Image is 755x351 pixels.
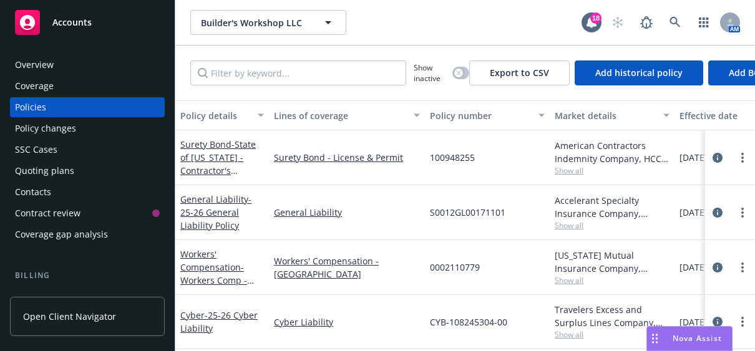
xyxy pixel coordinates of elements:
div: Travelers Excess and Surplus Lines Company, Travelers Insurance, Corvus Insurance (Travelers), RT... [555,303,670,329]
a: Surety Bond [180,138,263,190]
a: Policies [10,97,165,117]
span: - 25-26 General Liability Policy [180,193,251,231]
button: Policy details [175,100,269,130]
a: Coverage [10,76,165,96]
a: Contacts [10,182,165,202]
div: Coverage gap analysis [15,224,108,244]
div: 18 [590,12,602,24]
a: Report a Bug [634,10,659,35]
div: [US_STATE] Mutual Insurance Company, [US_STATE] Mutual Workers' Compensation Insurance [555,249,670,275]
span: Builder's Workshop LLC [201,16,309,29]
a: more [735,150,750,165]
span: Accounts [52,17,92,27]
a: Overview [10,55,165,75]
a: circleInformation [710,205,725,220]
span: Show all [555,220,670,231]
a: Quoting plans [10,161,165,181]
a: General Liability [274,206,420,219]
div: American Contractors Indemnity Company, HCC Surety [555,139,670,165]
span: Open Client Navigator [23,310,116,323]
div: Accelerant Specialty Insurance Company, Accelerant, CRC Group [555,194,670,220]
a: Cyber [180,309,258,334]
a: more [735,205,750,220]
button: Nova Assist [646,326,733,351]
div: Market details [555,109,656,122]
div: Coverage [15,76,54,96]
span: Show all [555,329,670,340]
button: Builder's Workshop LLC [190,10,346,35]
a: Workers' Compensation - [GEOGRAPHIC_DATA] [274,254,420,281]
a: circleInformation [710,150,725,165]
div: Billing [10,269,165,282]
div: Overview [15,55,54,75]
a: Cyber Liability [274,315,420,329]
span: [DATE] [679,151,708,164]
span: Export to CSV [490,67,549,79]
a: Policy changes [10,118,165,138]
span: - 25-26 Cyber Liability [180,309,258,334]
a: Coverage gap analysis [10,224,165,244]
div: Contacts [15,182,51,202]
button: Policy number [425,100,550,130]
a: Search [663,10,688,35]
span: Add historical policy [595,67,683,79]
button: Market details [550,100,675,130]
a: more [735,314,750,329]
span: [DATE] [679,261,708,274]
span: CYB-108245304-00 [430,315,507,329]
div: Policy changes [15,118,76,138]
span: [DATE] [679,315,708,329]
button: Lines of coverage [269,100,425,130]
div: Drag to move [647,327,663,350]
a: SSC Cases [10,140,165,160]
div: Contract review [15,203,80,223]
div: Policies [15,97,46,117]
span: Show all [555,275,670,286]
a: Start snowing [605,10,630,35]
a: circleInformation [710,260,725,275]
a: more [735,260,750,275]
a: Contract review [10,203,165,223]
input: Filter by keyword... [190,60,406,85]
div: Effective date [679,109,749,122]
span: Show inactive [414,62,447,84]
div: Policy number [430,109,531,122]
button: Add historical policy [575,60,703,85]
span: S0012GL00171101 [430,206,505,219]
span: Nova Assist [673,333,722,344]
div: Policy details [180,109,250,122]
span: [DATE] [679,206,708,219]
a: circleInformation [710,314,725,329]
a: Surety Bond - License & Permit [274,151,420,164]
div: Lines of coverage [274,109,406,122]
a: Workers' Compensation [180,248,259,312]
div: Quoting plans [15,161,74,181]
span: Show all [555,165,670,176]
a: General Liability [180,193,251,231]
span: 0002110779 [430,261,480,274]
div: SSC Cases [15,140,57,160]
span: 100948255 [430,151,475,164]
button: Export to CSV [469,60,570,85]
a: Accounts [10,5,165,40]
a: Switch app [691,10,716,35]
